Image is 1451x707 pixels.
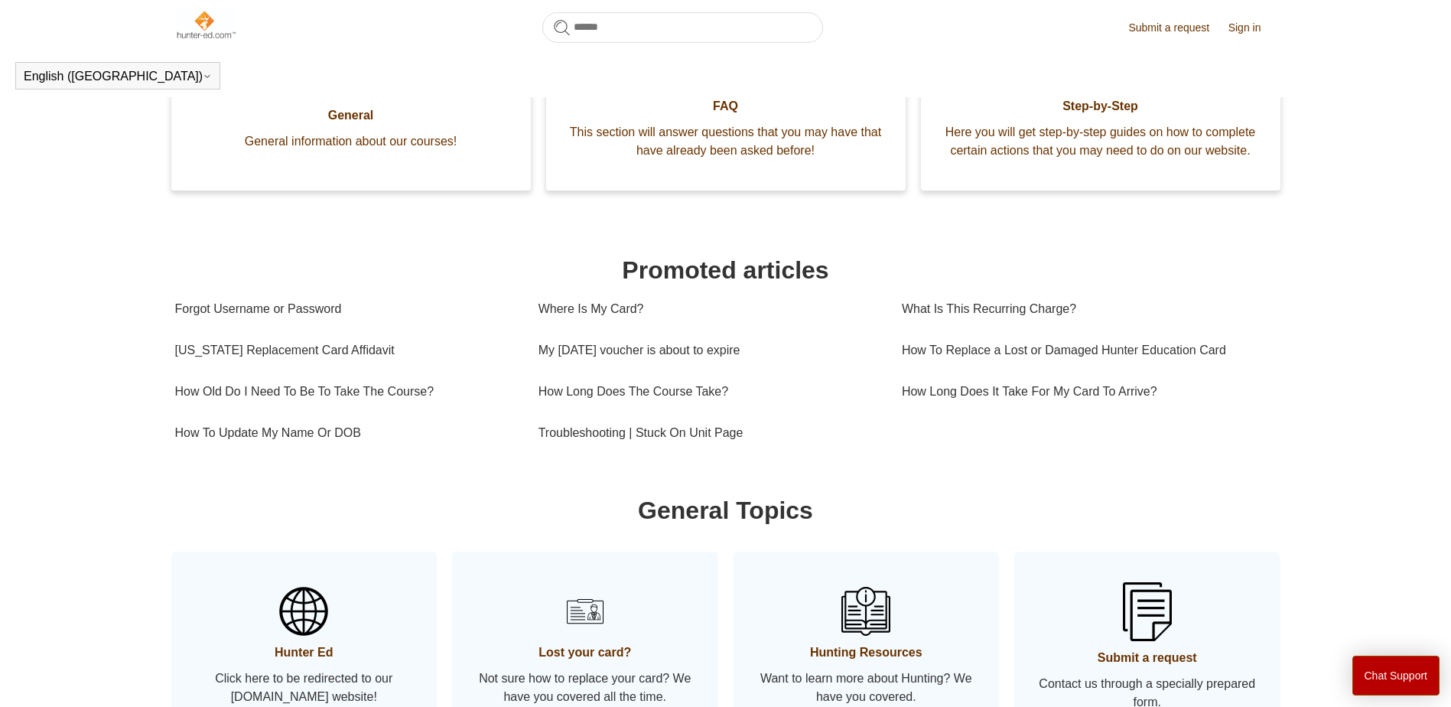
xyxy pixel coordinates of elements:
[24,70,212,83] button: English ([GEOGRAPHIC_DATA])
[194,670,415,706] span: Click here to be redirected to our [DOMAIN_NAME] website!
[175,252,1277,288] h1: Promoted articles
[902,371,1265,412] a: How Long Does It Take For My Card To Arrive?
[944,97,1257,116] span: Step-by-Step
[475,670,695,706] span: Not sure how to replace your card? We have you covered all the time.
[175,9,237,40] img: Hunter-Ed Help Center home page
[561,587,610,636] img: 01HZPCYSH6ZB6VTWVB6HCD0F6B
[175,412,516,454] a: How To Update My Name Or DOB
[1352,656,1440,696] button: Chat Support
[1123,582,1172,641] img: 01HZPCYSSKB2GCFG1V3YA1JVB9
[569,123,883,160] span: This section will answer questions that you may have that have already been asked before!
[194,643,415,662] span: Hunter Ed
[194,132,508,151] span: General information about our courses!
[841,587,890,636] img: 01HZPCYSN9AJKKHAEXNV8VQ106
[569,97,883,116] span: FAQ
[175,288,516,330] a: Forgot Username or Password
[279,587,328,636] img: 01HZPCYSBW5AHTQ31RY2D2VRJS
[944,123,1257,160] span: Here you will get step-by-step guides on how to complete certain actions that you may need to do ...
[175,330,516,371] a: [US_STATE] Replacement Card Affidavit
[175,492,1277,529] h1: General Topics
[175,371,516,412] a: How Old Do I Need To Be To Take The Course?
[1128,20,1225,36] a: Submit a request
[902,330,1265,371] a: How To Replace a Lost or Damaged Hunter Education Card
[542,12,823,43] input: Search
[756,643,977,662] span: Hunting Resources
[538,288,879,330] a: Where Is My Card?
[1037,649,1257,667] span: Submit a request
[921,59,1280,191] a: Step-by-Step Here you will get step-by-step guides on how to complete certain actions that you ma...
[538,412,879,454] a: Troubleshooting | Stuck On Unit Page
[1228,20,1277,36] a: Sign in
[902,288,1265,330] a: What Is This Recurring Charge?
[194,106,508,125] span: General
[756,670,977,706] span: Want to learn more about Hunting? We have you covered.
[538,371,879,412] a: How Long Does The Course Take?
[475,643,695,662] span: Lost your card?
[171,59,531,191] a: General General information about our courses!
[538,330,879,371] a: My [DATE] voucher is about to expire
[546,59,906,191] a: FAQ This section will answer questions that you may have that have already been asked before!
